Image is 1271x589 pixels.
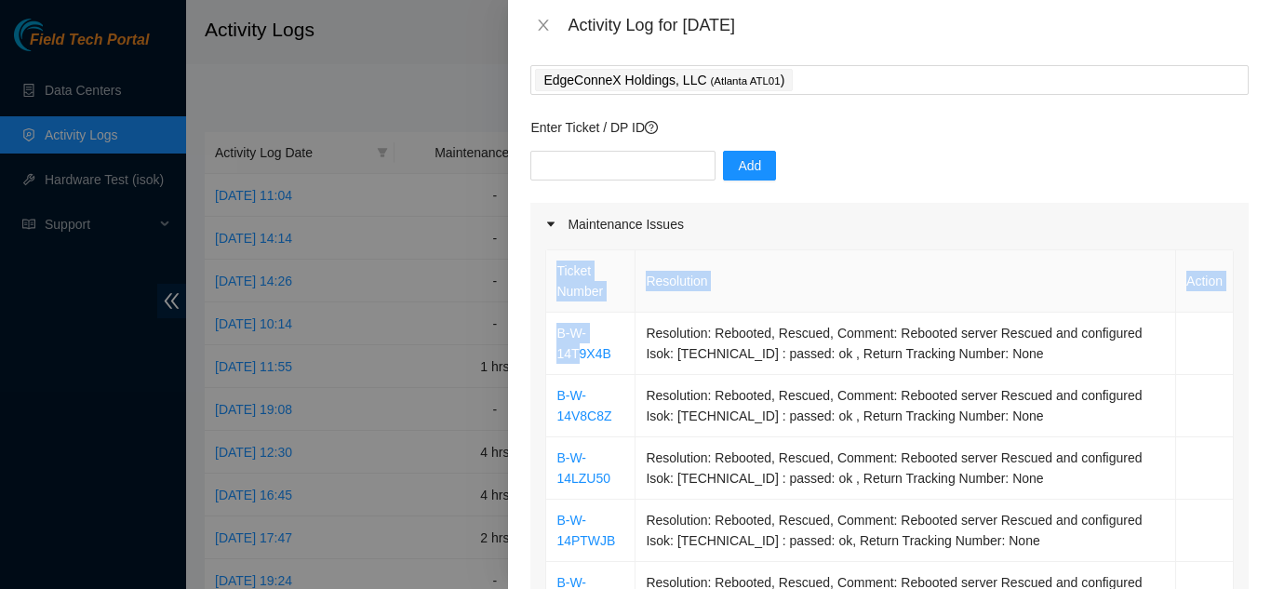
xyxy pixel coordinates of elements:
th: Resolution [635,250,1176,313]
span: caret-right [545,219,556,230]
a: B-W-14V8C8Z [556,388,611,423]
span: ( Atlanta ATL01 [710,75,780,87]
p: Enter Ticket / DP ID [530,117,1249,138]
td: Resolution: Rebooted, Rescued, Comment: Rebooted server Rescued and configured Isok: [TECHNICAL_I... [635,500,1176,562]
div: Maintenance Issues [530,203,1249,246]
a: B-W-14T9X4B [556,326,610,361]
span: close [536,18,551,33]
p: EdgeConneX Holdings, LLC ) [543,70,784,91]
th: Ticket Number [546,250,635,313]
button: Close [530,17,556,34]
button: Add [723,151,776,181]
td: Resolution: Rebooted, Rescued, Comment: Rebooted server Rescued and configured Isok: [TECHNICAL_I... [635,375,1176,437]
span: question-circle [645,121,658,134]
a: B-W-14LZU50 [556,450,610,486]
td: Resolution: Rebooted, Rescued, Comment: Rebooted server Rescued and configured Isok: [TECHNICAL_I... [635,437,1176,500]
a: B-W-14PTWJB [556,513,615,548]
th: Action [1176,250,1234,313]
td: Resolution: Rebooted, Rescued, Comment: Rebooted server Rescued and configured Isok: [TECHNICAL_I... [635,313,1176,375]
span: Add [738,155,761,176]
div: Activity Log for [DATE] [568,15,1249,35]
